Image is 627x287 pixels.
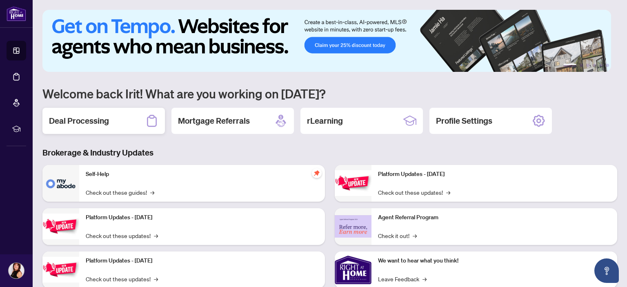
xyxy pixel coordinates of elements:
[586,64,589,67] button: 3
[378,188,450,197] a: Check out these updates!→
[378,170,611,179] p: Platform Updates - [DATE]
[563,64,576,67] button: 1
[150,188,154,197] span: →
[42,257,79,283] img: Platform Updates - July 21, 2025
[9,263,24,278] img: Profile Icon
[422,274,427,283] span: →
[378,231,417,240] a: Check it out!→
[42,214,79,239] img: Platform Updates - September 16, 2025
[436,115,492,127] h2: Profile Settings
[178,115,250,127] h2: Mortgage Referrals
[86,256,318,265] p: Platform Updates - [DATE]
[86,213,318,222] p: Platform Updates - [DATE]
[49,115,109,127] h2: Deal Processing
[42,86,617,101] h1: Welcome back Irit! What are you working on [DATE]?
[593,64,596,67] button: 4
[594,258,619,283] button: Open asap
[42,147,617,158] h3: Brokerage & Industry Updates
[312,168,322,178] span: pushpin
[335,215,371,238] img: Agent Referral Program
[446,188,450,197] span: →
[378,213,611,222] p: Agent Referral Program
[42,165,79,202] img: Self-Help
[154,274,158,283] span: →
[580,64,583,67] button: 2
[606,64,609,67] button: 6
[86,231,158,240] a: Check out these updates!→
[307,115,343,127] h2: rLearning
[378,274,427,283] a: Leave Feedback→
[7,6,26,21] img: logo
[86,274,158,283] a: Check out these updates!→
[413,231,417,240] span: →
[154,231,158,240] span: →
[42,10,611,72] img: Slide 0
[378,256,611,265] p: We want to hear what you think!
[599,64,603,67] button: 5
[86,188,154,197] a: Check out these guides!→
[335,170,371,196] img: Platform Updates - June 23, 2025
[86,170,318,179] p: Self-Help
